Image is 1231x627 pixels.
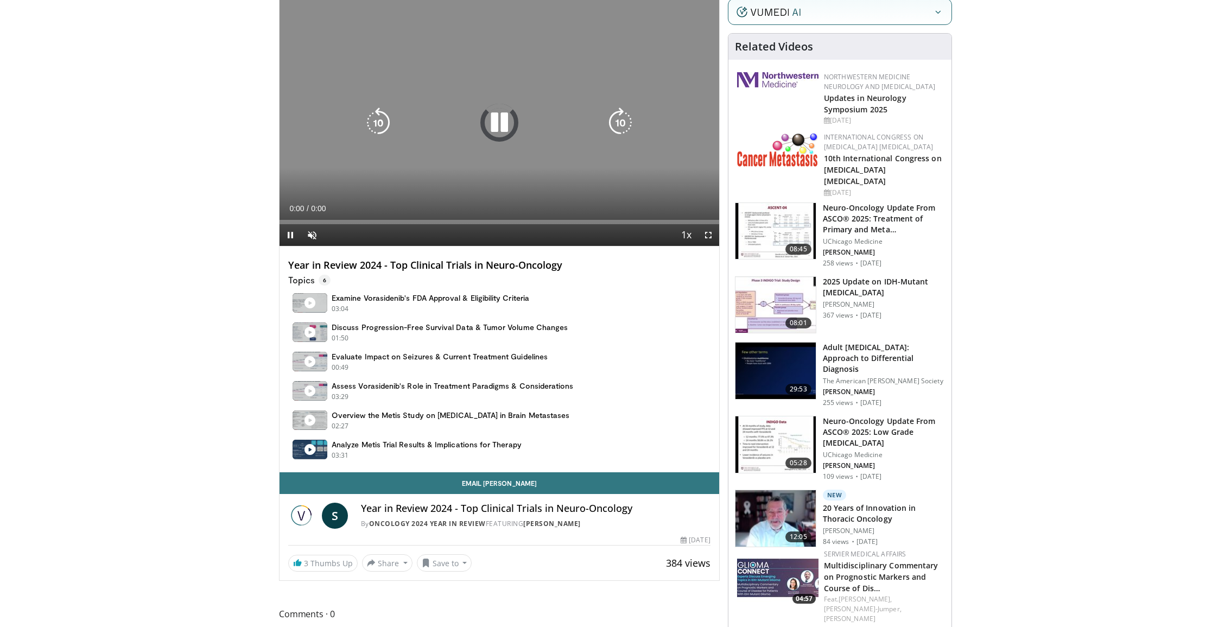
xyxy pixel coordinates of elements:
p: [PERSON_NAME] [823,388,945,396]
span: 04:57 [792,594,816,604]
img: 72e72d19-955d-4a41-92fd-6e211e0ff430.150x105_q85_crop-smart_upscale.jpg [735,277,816,333]
p: [DATE] [860,472,882,481]
p: New [823,490,847,501]
a: Northwestern Medicine Neurology and [MEDICAL_DATA] [824,72,936,91]
div: · [852,537,854,546]
p: 258 views [823,259,853,268]
p: 84 views [823,537,849,546]
div: By FEATURING [361,519,710,529]
span: 6 [319,275,331,286]
a: Multidisciplinary Commentary on Prognostic Markers and Course of Dis… [824,560,938,593]
h4: Related Videos [735,40,813,53]
span: 0:00 [289,204,304,213]
p: 03:04 [332,304,349,314]
p: [PERSON_NAME] [823,300,945,309]
h4: Year in Review 2024 - Top Clinical Trials in Neuro-Oncology [288,259,710,271]
p: 00:49 [332,363,349,372]
span: 08:45 [785,244,811,255]
h4: Year in Review 2024 - Top Clinical Trials in Neuro-Oncology [361,503,710,515]
p: UChicago Medicine [823,451,945,459]
button: Playback Rate [676,224,697,246]
p: 01:50 [332,333,349,343]
div: · [855,472,858,481]
p: The American [PERSON_NAME] Society [823,377,945,385]
a: 08:01 2025 Update on IDH-Mutant [MEDICAL_DATA] [PERSON_NAME] 367 views · [DATE] [735,276,945,334]
p: 02:27 [332,421,349,431]
a: Email [PERSON_NAME] [280,472,719,494]
div: Progress Bar [280,220,719,224]
p: 367 views [823,311,853,320]
a: [PERSON_NAME] [824,614,875,623]
h4: Assess Vorasidenib's Role in Treatment Paradigms & Considerations [332,381,574,391]
a: 29:53 Adult [MEDICAL_DATA]: Approach to Differential Diagnosis The American [PERSON_NAME] Society... [735,342,945,407]
h4: Evaluate Impact on Seizures & Current Treatment Guidelines [332,352,548,362]
span: 05:28 [785,458,811,468]
div: · [855,398,858,407]
h3: Neuro-Oncology Update From ASCO® 2025: Low Grade [MEDICAL_DATA] [823,416,945,448]
div: · [855,259,858,268]
a: International Congress on [MEDICAL_DATA] [MEDICAL_DATA] [824,132,934,151]
a: 04:57 [737,549,818,606]
p: UChicago Medicine [823,237,945,246]
img: vumedi-ai-logo.v2.svg [737,7,801,17]
p: Topics [288,275,331,286]
p: 109 views [823,472,853,481]
h4: Analyze Metis Trial Results & Implications for Therapy [332,440,522,449]
button: Share [362,554,413,572]
a: [PERSON_NAME] [523,519,581,528]
span: 12:05 [785,531,811,542]
div: [DATE] [824,116,943,125]
img: 5d70efb0-66ed-4f4a-9783-2b532cf77c72.png.150x105_q85_crop-smart_upscale.jpg [737,549,818,606]
a: 10th International Congress on [MEDICAL_DATA] [MEDICAL_DATA] [824,153,942,186]
a: [PERSON_NAME], [839,594,892,604]
img: 619ce915-e417-4e6c-84ef-502b2acb9368.150x105_q85_crop-smart_upscale.jpg [735,343,816,399]
p: 03:29 [332,392,349,402]
h3: Adult [MEDICAL_DATA]: Approach to Differential Diagnosis [823,342,945,375]
a: Servier Medical Affairs [824,549,906,559]
h3: 20 Years of Innovation in Thoracic Oncology [823,503,945,524]
span: 0:00 [311,204,326,213]
img: 3f012760-ddfc-42d5-9955-502feaaf0ad8.150x105_q85_crop-smart_upscale.jpg [735,203,816,259]
a: Oncology 2024 Year in Review [369,519,486,528]
div: Feat. [824,594,943,624]
img: b2745087-5dac-4f13-9c02-aed375e7be9c.150x105_q85_crop-smart_upscale.jpg [735,416,816,473]
img: 2a462fb6-9365-492a-ac79-3166a6f924d8.png.150x105_q85_autocrop_double_scale_upscale_version-0.2.jpg [737,72,818,87]
img: Oncology 2024 Year in Review [288,503,318,529]
p: [PERSON_NAME] [823,248,945,257]
a: 05:28 Neuro-Oncology Update From ASCO® 2025: Low Grade [MEDICAL_DATA] UChicago Medicine [PERSON_N... [735,416,945,481]
h4: Examine Vorasidenib's FDA Approval & Eligibility Criteria [332,293,529,303]
h3: Neuro-Oncology Update From ASCO® 2025: Treatment of Primary and Meta… [823,202,945,235]
img: 6ff8bc22-9509-4454-a4f8-ac79dd3b8976.png.150x105_q85_autocrop_double_scale_upscale_version-0.2.png [737,132,818,167]
a: 3 Thumbs Up [288,555,358,572]
p: [PERSON_NAME] [823,527,945,535]
p: [DATE] [860,311,882,320]
button: Unmute [301,224,323,246]
a: [PERSON_NAME]-Jumper, [824,604,902,613]
p: [PERSON_NAME] [823,461,945,470]
h3: 2025 Update on IDH-Mutant [MEDICAL_DATA] [823,276,945,298]
span: 384 views [666,556,710,569]
img: b1732aad-b0d8-492f-8e7e-2835a421854f.150x105_q85_crop-smart_upscale.jpg [735,490,816,547]
span: 08:01 [785,318,811,328]
p: [DATE] [860,398,882,407]
h4: Overview the Metis Study on [MEDICAL_DATA] in Brain Metastases [332,410,569,420]
p: [DATE] [860,259,882,268]
a: S [322,503,348,529]
p: 255 views [823,398,853,407]
span: 29:53 [785,384,811,395]
a: 08:45 Neuro-Oncology Update From ASCO® 2025: Treatment of Primary and Meta… UChicago Medicine [PE... [735,202,945,268]
h4: Discuss Progression-Free Survival Data & Tumor Volume Changes [332,322,568,332]
div: [DATE] [824,188,943,198]
div: · [855,311,858,320]
span: / [307,204,309,213]
div: [DATE] [681,535,710,545]
button: Fullscreen [697,224,719,246]
p: 03:31 [332,451,349,460]
a: Updates in Neurology Symposium 2025 [824,93,906,115]
button: Pause [280,224,301,246]
p: [DATE] [856,537,878,546]
span: Comments 0 [279,607,720,621]
span: 3 [304,558,308,568]
a: 12:05 New 20 Years of Innovation in Thoracic Oncology [PERSON_NAME] 84 views · [DATE] [735,490,945,547]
